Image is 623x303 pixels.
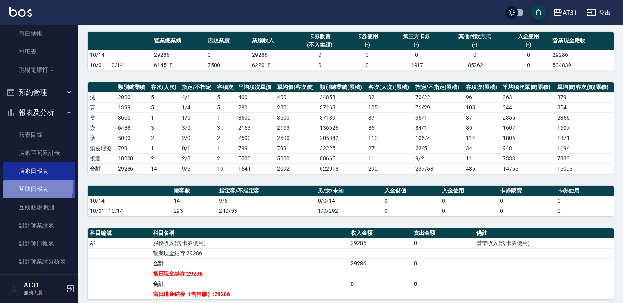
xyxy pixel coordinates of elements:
td: 合計 [88,163,116,174]
td: 5000 [116,133,149,143]
td: 799 [236,143,275,153]
th: 入金儲值 [382,186,440,196]
td: 799 [275,143,318,153]
a: 設計師業績分析表 [3,252,75,270]
td: 0 [506,60,551,70]
td: 5 [149,102,180,112]
th: 指定/不指定 [180,82,215,93]
td: 合計 [151,258,349,269]
td: 洗 [88,92,116,102]
td: 3 [149,123,180,133]
td: 799 [116,143,149,153]
td: 營業收入(含卡券使用) [474,238,614,248]
td: 614518 [152,60,206,70]
td: 1806 [501,133,555,143]
td: 34 [464,143,501,153]
td: 10/01 - 10/14 [88,60,152,70]
th: 單均價(客次價) [275,82,318,93]
th: 客項次(累積) [464,82,501,93]
td: 3600 [236,112,275,123]
td: 3600 [116,112,149,123]
td: 9/5 [180,163,215,174]
td: -85262 [443,60,506,70]
td: 1 / 0 [180,112,215,123]
td: 1/0/292 [316,206,382,216]
td: 10/14 [88,196,172,206]
td: 106 / 4 [413,133,464,143]
div: 卡券販賣 [296,33,343,41]
th: 店販業績 [206,32,250,50]
td: 0 / 1 [180,143,215,153]
td: 1607 [555,123,614,133]
td: 1399 [116,102,149,112]
td: 2355 [501,112,555,123]
td: 36 / 1 [413,112,464,123]
td: 14 [149,163,180,174]
div: 第三方卡券 [391,33,441,41]
td: 2 [149,153,180,163]
td: 9 / 2 [413,153,464,163]
td: 2092 [275,163,318,174]
th: 收入金額 [349,228,412,238]
td: 0 [294,50,345,60]
td: 29286 [349,238,412,248]
td: 0 [556,196,614,206]
td: 0 [349,279,412,289]
td: A1 [88,238,151,248]
td: 合計 [151,279,349,289]
td: 7333 [555,153,614,163]
th: 卡券使用 [556,186,614,196]
th: 入金使用 [440,186,498,196]
th: 備註 [474,228,614,238]
td: 27 [366,143,413,153]
td: 0 [389,50,443,60]
button: 報表及分析 [3,102,75,123]
button: save [531,5,546,20]
td: 534839 [551,60,614,70]
td: 2500 [236,133,275,143]
td: 114 [464,133,501,143]
a: 店家區間累計表 [3,144,75,162]
td: 當日現金結存:29286 [151,269,349,279]
td: 0 [440,196,498,206]
td: 接髮 [88,153,116,163]
td: 29286 [551,50,614,60]
td: 29286 [116,163,149,174]
th: 支出金額 [412,228,475,238]
td: 0 [498,206,556,216]
th: 營業現金應收 [551,32,614,50]
a: 設計師業績表 [3,216,75,234]
td: 5000 [236,153,275,163]
td: 燙 [88,112,116,123]
a: 設計師抽成報表 [3,271,75,289]
a: 排班表 [3,43,75,61]
a: 現場電腦打卡 [3,61,75,79]
td: 37 [464,112,501,123]
td: 22 / 5 [413,143,464,153]
th: 客次(人次) [149,82,180,93]
td: 37 [366,112,413,123]
td: 5 [149,92,180,102]
td: 6488 [116,123,149,133]
td: 14 [172,196,217,206]
td: 染 [88,123,116,133]
td: 3 [215,123,237,133]
td: 0 [345,60,389,70]
td: 1541 [236,163,275,174]
td: 96 [464,92,501,102]
td: 379 [555,92,614,102]
a: 報表目錄 [3,126,75,144]
td: 0 [382,206,440,216]
td: 485 [464,163,501,174]
div: 卡券使用 [347,33,388,41]
th: 科目名稱 [151,228,349,238]
a: 設計師日報表 [3,234,75,252]
td: 2 [149,133,180,143]
td: 10/01 - 10/14 [88,206,172,216]
td: -1917 [389,60,443,70]
td: 2 / 0 [180,153,215,163]
td: 1 [215,143,237,153]
td: 頭皮理療 [88,143,116,153]
td: 29286 [250,50,294,60]
td: 400 [236,92,275,102]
